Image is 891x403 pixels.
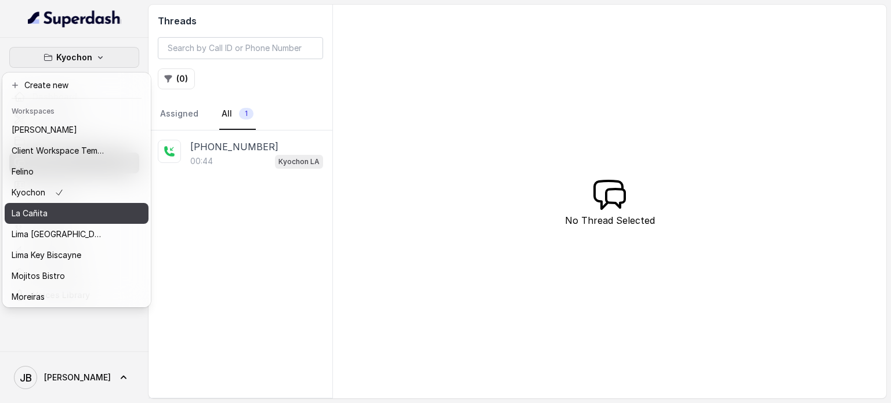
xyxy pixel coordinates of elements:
[5,101,148,119] header: Workspaces
[12,123,77,137] p: [PERSON_NAME]
[12,206,48,220] p: La Cañita
[12,227,104,241] p: Lima [GEOGRAPHIC_DATA]
[12,165,34,179] p: Felino
[2,72,151,307] div: Kyochon
[12,144,104,158] p: Client Workspace Template
[9,47,139,68] button: Kyochon
[12,269,65,283] p: Mojitos Bistro
[56,50,92,64] p: Kyochon
[5,75,148,96] button: Create new
[12,186,45,199] p: Kyochon
[12,290,45,304] p: Moreiras
[12,248,81,262] p: Lima Key Biscayne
